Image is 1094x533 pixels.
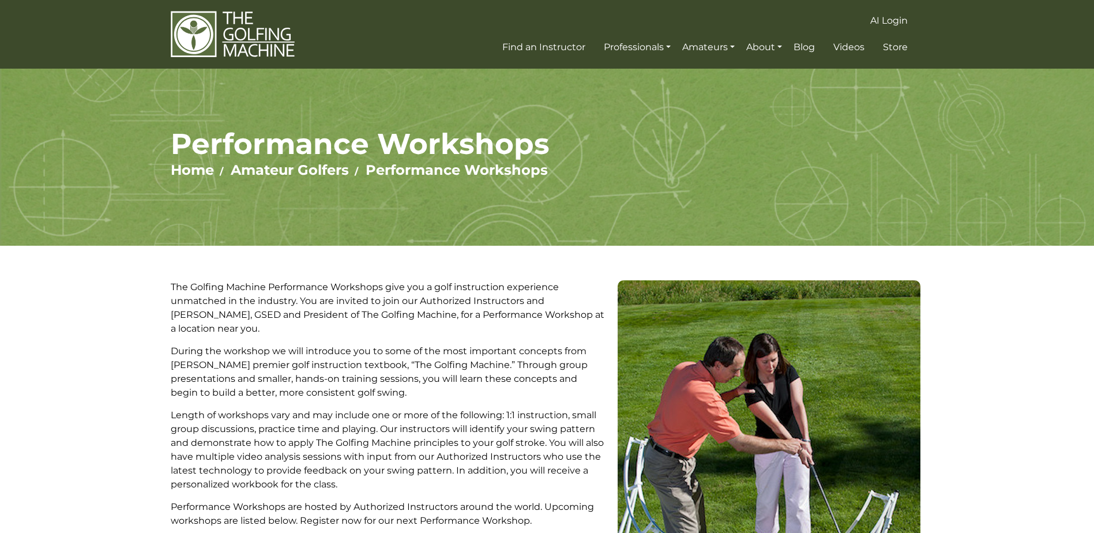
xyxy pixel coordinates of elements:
[743,37,785,58] a: About
[231,162,349,178] a: Amateur Golfers
[499,37,588,58] a: Find an Instructor
[883,42,908,52] span: Store
[867,10,911,31] a: AI Login
[679,37,738,58] a: Amateurs
[870,15,908,26] span: AI Login
[171,10,295,58] img: The Golfing Machine
[791,37,818,58] a: Blog
[833,42,864,52] span: Videos
[601,37,674,58] a: Professionals
[830,37,867,58] a: Videos
[171,280,606,336] p: The Golfing Machine Performance Workshops give you a golf instruction experience unmatched in the...
[171,126,923,162] h1: Performance Workshops
[171,162,214,178] a: Home
[171,500,606,528] p: Performance Workshops are hosted by Authorized Instructors around the world. Upcoming workshops a...
[366,162,548,178] a: Performance Workshops
[171,408,606,491] p: Length of workshops vary and may include one or more of the following: 1:1 instruction, small gro...
[794,42,815,52] span: Blog
[171,344,606,400] p: During the workshop we will introduce you to some of the most important concepts from [PERSON_NAM...
[880,37,911,58] a: Store
[502,42,585,52] span: Find an Instructor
